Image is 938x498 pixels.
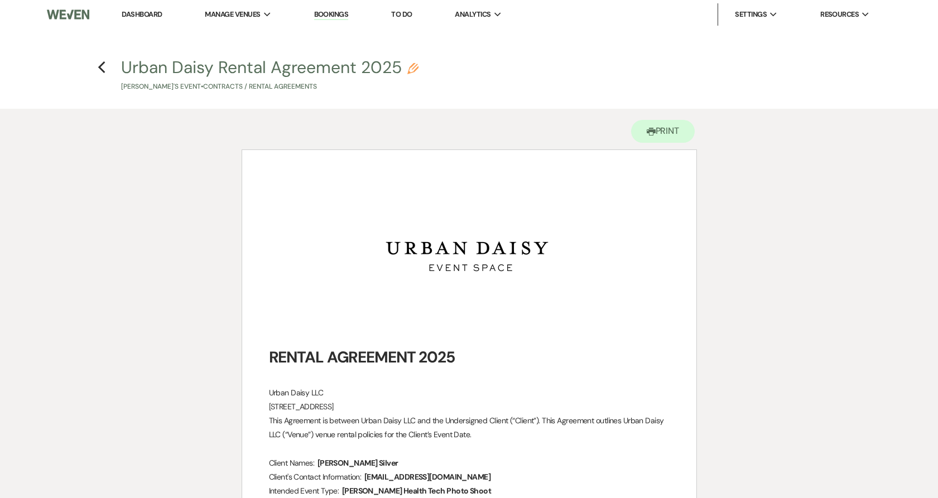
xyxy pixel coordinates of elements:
[122,9,162,19] a: Dashboard
[47,3,89,26] img: Weven Logo
[316,457,400,470] span: [PERSON_NAME] Silver
[269,484,670,498] p: Intended Event Type:
[121,81,419,92] p: [PERSON_NAME]'s Event • Contracts / Rental Agreements
[363,471,492,484] span: [EMAIL_ADDRESS][DOMAIN_NAME]
[269,456,670,470] p: Client Names:
[381,178,554,344] img: UrbanDaisy-Logo_original.png
[269,347,455,368] strong: RENTAL AGREEMENT 2025
[735,9,767,20] span: Settings
[269,400,670,414] p: [STREET_ADDRESS]
[391,9,412,19] a: To Do
[341,485,492,497] span: [PERSON_NAME] Health Tech Photo Shoot
[121,59,419,92] button: Urban Daisy Rental Agreement 2025[PERSON_NAME]'s Event•Contracts / Rental Agreements
[269,386,670,400] p: Urban Daisy LLC
[269,414,670,442] p: This Agreement is between Urban Daisy LLC and the Undersigned Client (“Client”). This Agreement o...
[314,9,349,20] a: Bookings
[631,120,695,143] button: Print
[820,9,859,20] span: Resources
[455,9,490,20] span: Analytics
[269,470,670,484] p: Client's Contact Information:
[205,9,260,20] span: Manage Venues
